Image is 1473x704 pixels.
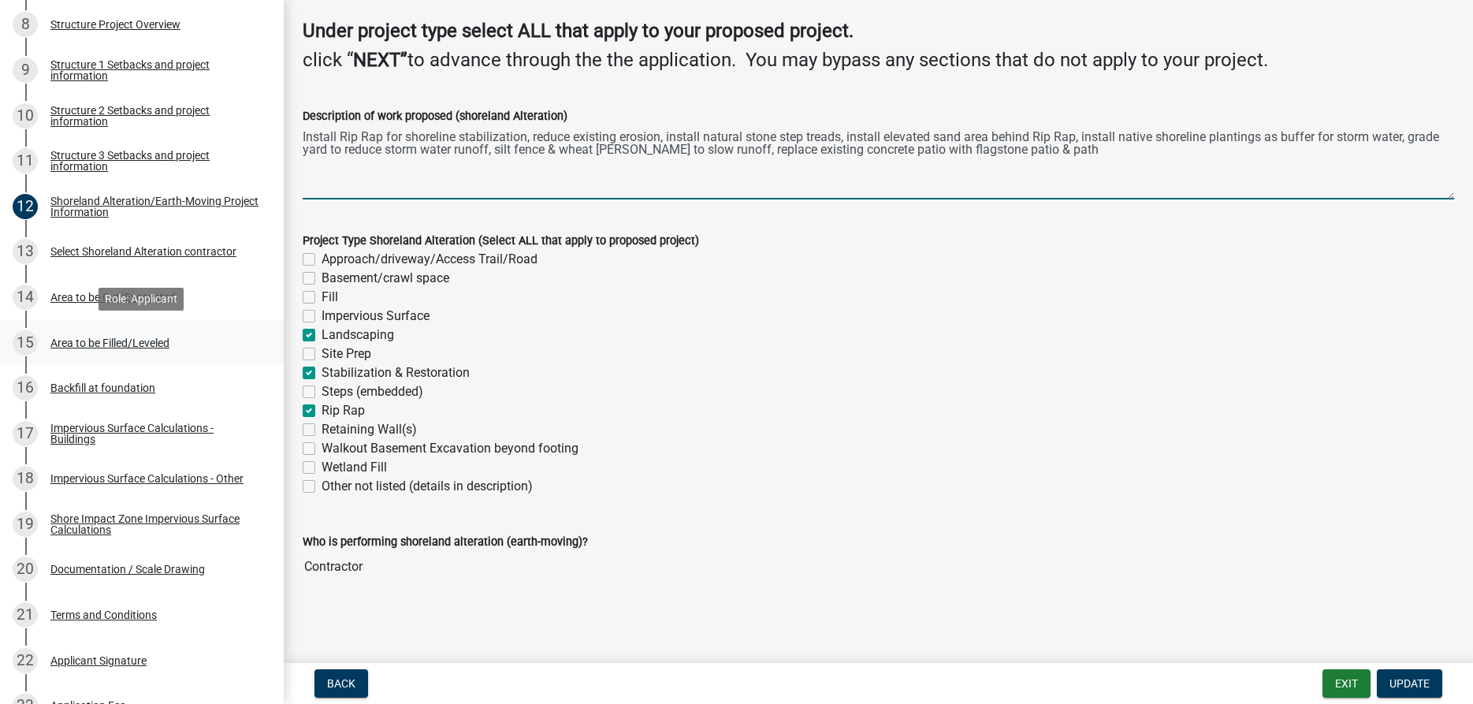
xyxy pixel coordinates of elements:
[303,537,588,548] label: Who is performing shoreland alteration (earth-moving)?
[50,473,244,484] div: Impervious Surface Calculations - Other
[13,648,38,673] div: 22
[322,288,338,307] label: Fill
[13,148,38,173] div: 11
[1389,677,1430,690] span: Update
[13,194,38,219] div: 12
[50,513,259,535] div: Shore Impact Zone Impervious Surface Calculations
[13,103,38,129] div: 10
[327,677,355,690] span: Back
[13,421,38,446] div: 17
[322,363,470,382] label: Stabilization & Restoration
[13,602,38,628] div: 21
[50,609,157,620] div: Terms and Conditions
[99,288,184,311] div: Role: Applicant
[50,196,259,218] div: Shoreland Alteration/Earth-Moving Project Information
[322,458,387,477] label: Wetland Fill
[303,111,567,122] label: Description of work proposed (shoreland Alteration)
[314,669,368,698] button: Back
[322,307,430,326] label: Impervious Surface
[322,250,537,269] label: Approach/driveway/Access Trail/Road
[50,337,169,348] div: Area to be Filled/Leveled
[13,330,38,356] div: 15
[1322,669,1371,698] button: Exit
[50,246,236,257] div: Select Shoreland Alteration contractor
[13,466,38,491] div: 18
[322,420,417,439] label: Retaining Wall(s)
[322,326,394,345] label: Landscaping
[13,375,38,400] div: 16
[50,105,259,127] div: Structure 2 Setbacks and project information
[13,239,38,264] div: 13
[1377,669,1442,698] button: Update
[303,49,1454,72] h4: click “ to advance through the the application. You may bypass any sections that do not apply to ...
[303,20,854,42] strong: Under project type select ALL that apply to your proposed project.
[322,477,533,496] label: Other not listed (details in description)
[322,382,423,401] label: Steps (embedded)
[322,401,365,420] label: Rip Rap
[322,439,578,458] label: Walkout Basement Excavation beyond footing
[50,564,205,575] div: Documentation / Scale Drawing
[322,269,449,288] label: Basement/crawl space
[322,345,371,363] label: Site Prep
[13,12,38,37] div: 8
[353,49,407,71] strong: NEXT”
[13,557,38,582] div: 20
[303,236,699,247] label: Project Type Shoreland Alteration (Select ALL that apply to proposed project)
[50,423,259,445] div: Impervious Surface Calculations - Buildings
[50,19,180,30] div: Structure Project Overview
[13,58,38,83] div: 9
[50,382,155,393] div: Backfill at foundation
[13,512,38,537] div: 19
[50,59,259,81] div: Structure 1 Setbacks and project information
[50,150,259,172] div: Structure 3 Setbacks and project information
[50,655,147,666] div: Applicant Signature
[50,292,176,303] div: Area to be Cut/Excavated
[13,285,38,310] div: 14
